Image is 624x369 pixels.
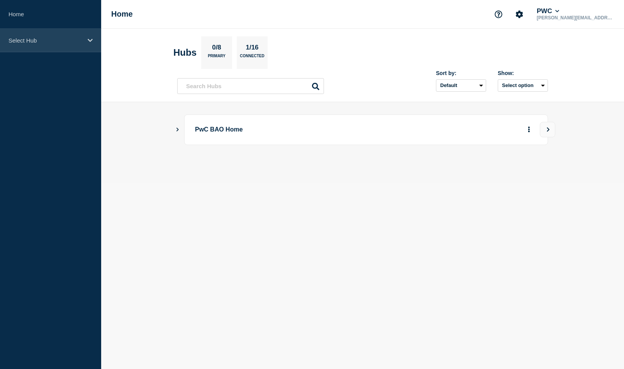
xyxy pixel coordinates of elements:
[8,37,83,44] p: Select Hub
[240,54,264,62] p: Connected
[498,70,548,76] div: Show:
[111,10,133,19] h1: Home
[498,79,548,92] button: Select option
[243,44,261,54] p: 1/16
[524,123,534,137] button: More actions
[511,6,527,22] button: Account settings
[436,79,486,92] select: Sort by
[195,123,409,137] p: PwC BAO Home
[208,54,226,62] p: Primary
[436,70,486,76] div: Sort by:
[535,7,561,15] button: PWC
[490,6,507,22] button: Support
[177,78,324,94] input: Search Hubs
[209,44,224,54] p: 0/8
[173,47,197,58] h2: Hubs
[540,122,555,137] button: View
[176,127,180,133] button: Show Connected Hubs
[535,15,616,20] p: [PERSON_NAME][EMAIL_ADDRESS][PERSON_NAME][DOMAIN_NAME]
